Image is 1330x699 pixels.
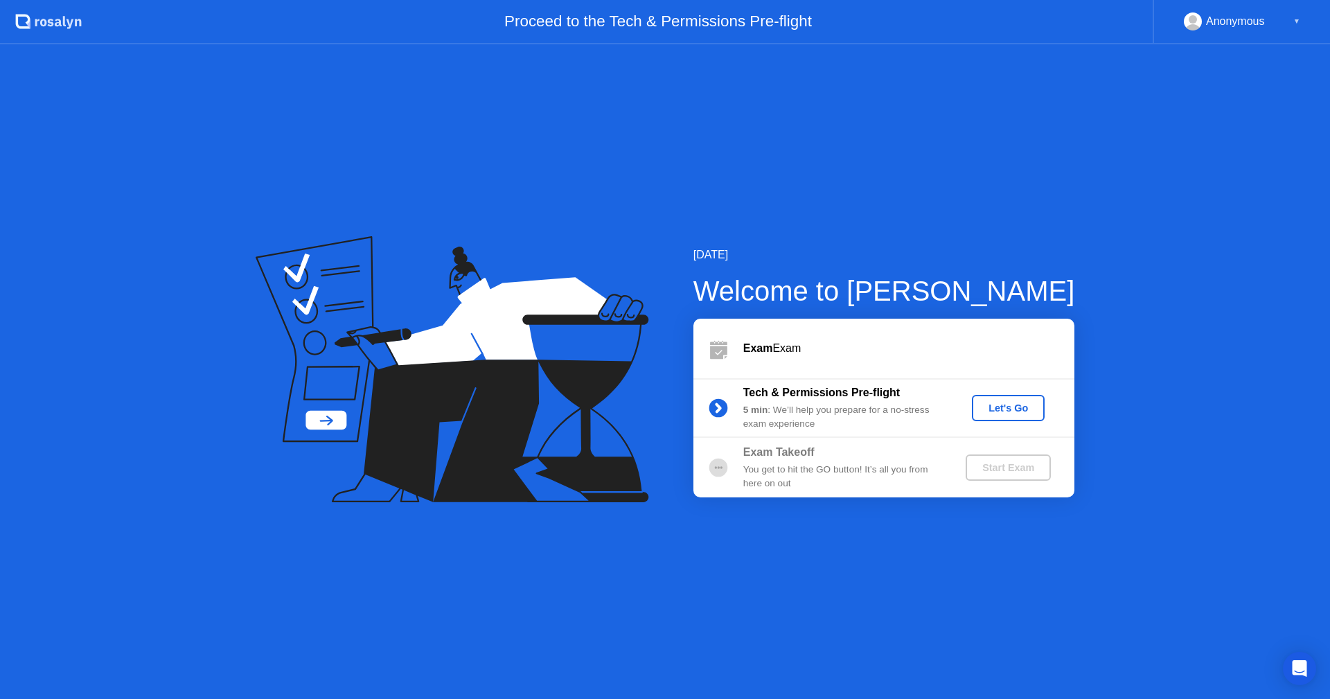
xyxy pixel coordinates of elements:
b: Exam [743,342,773,354]
div: Exam [743,340,1074,357]
div: You get to hit the GO button! It’s all you from here on out [743,463,943,491]
div: : We’ll help you prepare for a no-stress exam experience [743,403,943,432]
div: Start Exam [971,462,1045,473]
b: 5 min [743,405,768,415]
b: Exam Takeoff [743,446,815,458]
div: ▼ [1293,12,1300,30]
button: Start Exam [966,454,1051,481]
div: Let's Go [977,402,1039,414]
b: Tech & Permissions Pre-flight [743,387,900,398]
div: Anonymous [1206,12,1265,30]
div: [DATE] [693,247,1075,263]
button: Let's Go [972,395,1045,421]
div: Open Intercom Messenger [1283,652,1316,685]
div: Welcome to [PERSON_NAME] [693,270,1075,312]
